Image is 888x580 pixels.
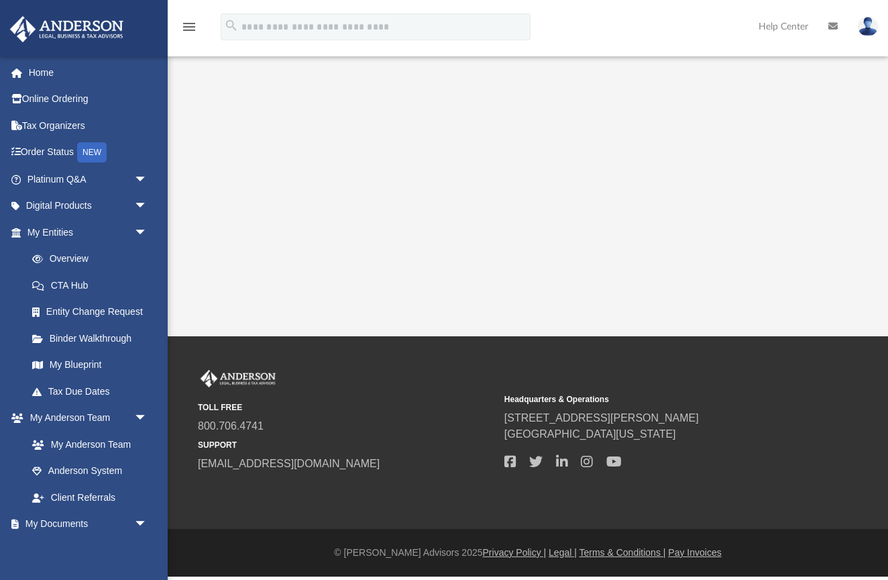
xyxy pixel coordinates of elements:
[181,26,197,35] a: menu
[504,412,699,424] a: [STREET_ADDRESS][PERSON_NAME]
[9,193,168,220] a: Digital Productsarrow_drop_down
[198,370,278,387] img: Anderson Advisors Platinum Portal
[579,547,666,558] a: Terms & Conditions |
[504,428,676,440] a: [GEOGRAPHIC_DATA][US_STATE]
[198,439,495,451] small: SUPPORT
[9,86,168,113] a: Online Ordering
[19,352,161,379] a: My Blueprint
[19,431,154,458] a: My Anderson Team
[9,511,161,538] a: My Documentsarrow_drop_down
[19,378,168,405] a: Tax Due Dates
[198,458,380,469] a: [EMAIL_ADDRESS][DOMAIN_NAME]
[504,393,801,405] small: Headquarters & Operations
[9,112,168,139] a: Tax Organizers
[6,16,127,42] img: Anderson Advisors Platinum Portal
[224,18,239,33] i: search
[668,547,721,558] a: Pay Invoices
[9,219,168,246] a: My Entitiesarrow_drop_down
[134,511,161,538] span: arrow_drop_down
[19,246,168,273] a: Overview
[134,405,161,432] span: arrow_drop_down
[134,166,161,193] span: arrow_drop_down
[77,142,107,162] div: NEW
[858,17,878,36] img: User Pic
[19,272,168,299] a: CTA Hub
[9,139,168,166] a: Order StatusNEW
[483,547,547,558] a: Privacy Policy |
[181,19,197,35] i: menu
[19,325,168,352] a: Binder Walkthrough
[198,401,495,414] small: TOLL FREE
[134,219,161,246] span: arrow_drop_down
[19,299,168,326] a: Entity Change Request
[9,405,161,432] a: My Anderson Teamarrow_drop_down
[134,193,161,220] span: arrow_drop_down
[9,59,168,86] a: Home
[19,484,161,511] a: Client Referrals
[168,546,888,560] div: © [PERSON_NAME] Advisors 2025
[9,166,168,193] a: Platinum Q&Aarrow_drop_down
[19,458,161,485] a: Anderson System
[549,547,577,558] a: Legal |
[198,420,264,432] a: 800.706.4741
